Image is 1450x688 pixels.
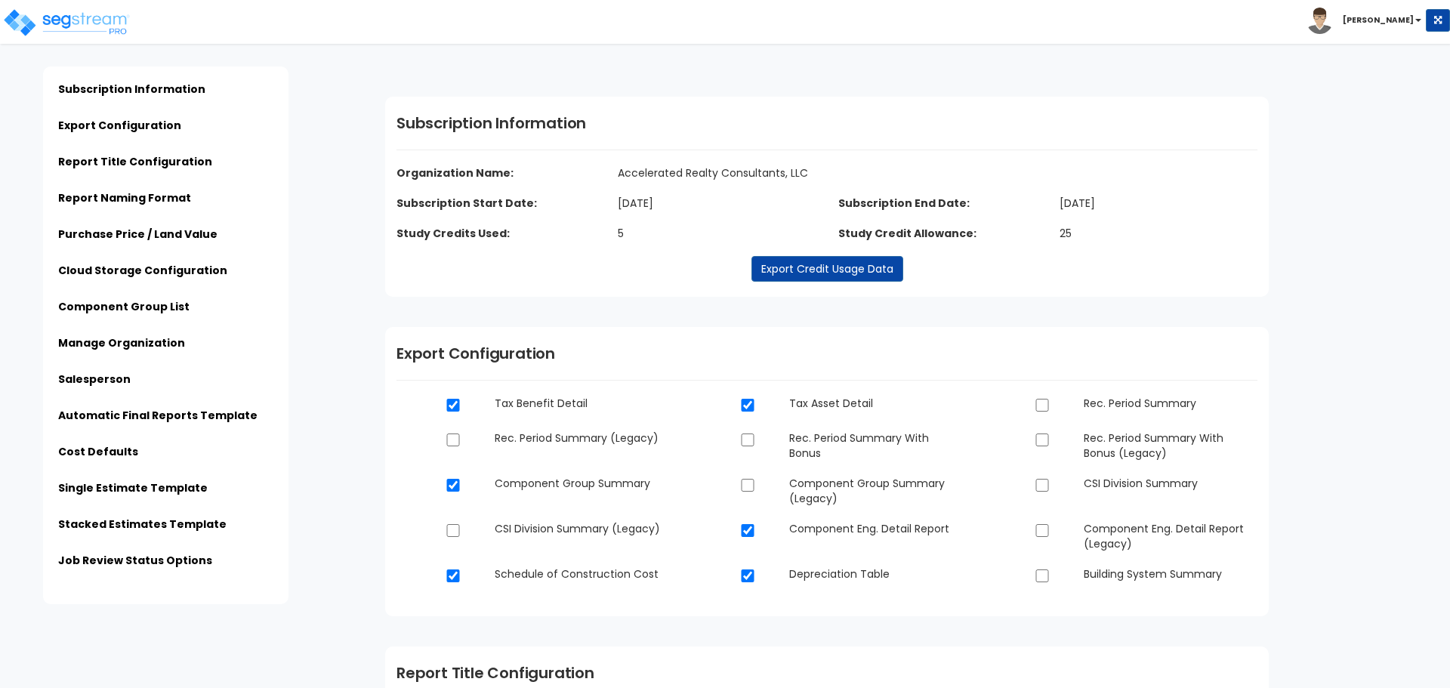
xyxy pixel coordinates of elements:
dt: Subscription End Date: [827,196,1048,211]
dd: Building System Summary [1072,566,1269,582]
a: Report Naming Format [58,190,191,205]
dd: CSI Division Summary [1072,476,1269,491]
h1: Export Configuration [396,342,1257,365]
a: Salesperson [58,372,131,387]
dt: Organization Name: [385,165,827,180]
a: Stacked Estimates Template [58,517,227,532]
a: Export Credit Usage Data [751,256,903,282]
b: [PERSON_NAME] [1343,14,1414,26]
a: Automatic Final Reports Template [58,408,258,423]
dt: Study Credit Allowance: [827,226,1048,241]
a: Component Group List [58,299,190,314]
dd: CSI Division Summary (Legacy) [483,521,680,536]
a: Single Estimate Template [58,480,208,495]
h1: Subscription Information [396,112,1257,134]
a: Purchase Price / Land Value [58,227,217,242]
dd: 25 [1048,226,1270,241]
dd: Tax Asset Detail [778,396,974,411]
dd: Component Eng. Detail Report [778,521,974,536]
a: Job Review Status Options [58,553,212,568]
dt: Subscription Start Date: [385,196,606,211]
dd: Component Group Summary (Legacy) [778,476,974,506]
a: Export Configuration [58,118,181,133]
a: Report Title Configuration [58,154,212,169]
a: Subscription Information [58,82,205,97]
dt: Study Credits Used: [385,226,606,241]
dd: Accelerated Realty Consultants, LLC [606,165,1048,180]
dd: Rec. Period Summary [1072,396,1269,411]
dd: Component Eng. Detail Report (Legacy) [1072,521,1269,551]
a: Manage Organization [58,335,185,350]
dd: Rec. Period Summary (Legacy) [483,430,680,446]
h1: Report Title Configuration [396,662,1257,684]
img: logo_pro_r.png [2,8,131,38]
dd: Tax Benefit Detail [483,396,680,411]
dd: 5 [606,226,828,241]
dd: [DATE] [606,196,828,211]
a: Cloud Storage Configuration [58,263,227,278]
dd: Component Group Summary [483,476,680,491]
a: Cost Defaults [58,444,138,459]
dd: [DATE] [1048,196,1270,211]
dd: Rec. Period Summary With Bonus [778,430,974,461]
dd: Schedule of Construction Cost [483,566,680,582]
dd: Rec. Period Summary With Bonus (Legacy) [1072,430,1269,461]
dd: Depreciation Table [778,566,974,582]
img: avatar.png [1307,8,1333,34]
